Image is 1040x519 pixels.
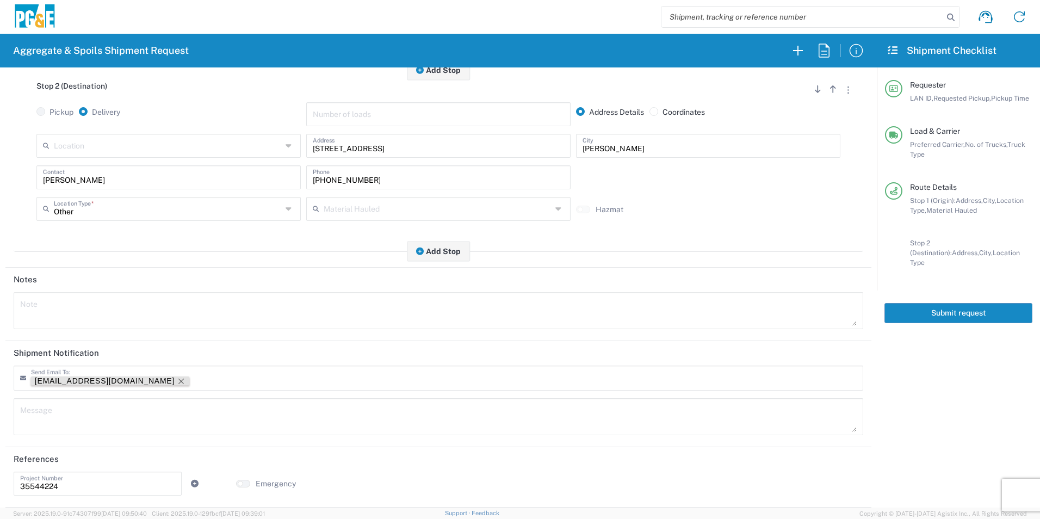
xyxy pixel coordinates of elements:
[910,81,946,89] span: Requester
[407,60,470,80] button: Add Stop
[910,94,933,102] span: LAN ID,
[152,510,265,517] span: Client: 2025.19.0-129fbcf
[956,196,983,205] span: Address,
[952,249,979,257] span: Address,
[926,206,977,214] span: Material Hauled
[13,4,57,30] img: pge
[859,509,1027,518] span: Copyright © [DATE]-[DATE] Agistix Inc., All Rights Reserved
[187,476,202,491] a: Add Reference
[965,140,1007,149] span: No. of Trucks,
[101,510,147,517] span: [DATE] 09:50:40
[661,7,943,27] input: Shipment, tracking or reference number
[407,241,470,261] button: Add Stop
[175,376,185,386] delete-icon: Remove tag
[14,348,99,359] h2: Shipment Notification
[933,94,991,102] span: Requested Pickup,
[14,454,59,465] h2: References
[910,239,952,257] span: Stop 2 (Destination):
[910,196,956,205] span: Stop 1 (Origin):
[36,82,107,90] span: Stop 2 (Destination)
[35,376,185,386] div: J3WS@pge.com
[910,183,957,191] span: Route Details
[35,376,175,386] div: J3WS@pge.com
[13,510,147,517] span: Server: 2025.19.0-91c74307f99
[910,127,960,135] span: Load & Carrier
[221,510,265,517] span: [DATE] 09:39:01
[13,44,189,57] h2: Aggregate & Spoils Shipment Request
[991,94,1029,102] span: Pickup Time
[884,303,1032,323] button: Submit request
[979,249,993,257] span: City,
[983,196,996,205] span: City,
[910,140,965,149] span: Preferred Carrier,
[14,274,37,285] h2: Notes
[649,107,705,117] label: Coordinates
[445,510,472,516] a: Support
[256,479,296,489] label: Emergency
[472,510,499,516] a: Feedback
[887,44,996,57] h2: Shipment Checklist
[596,205,623,214] label: Hazmat
[576,107,644,117] label: Address Details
